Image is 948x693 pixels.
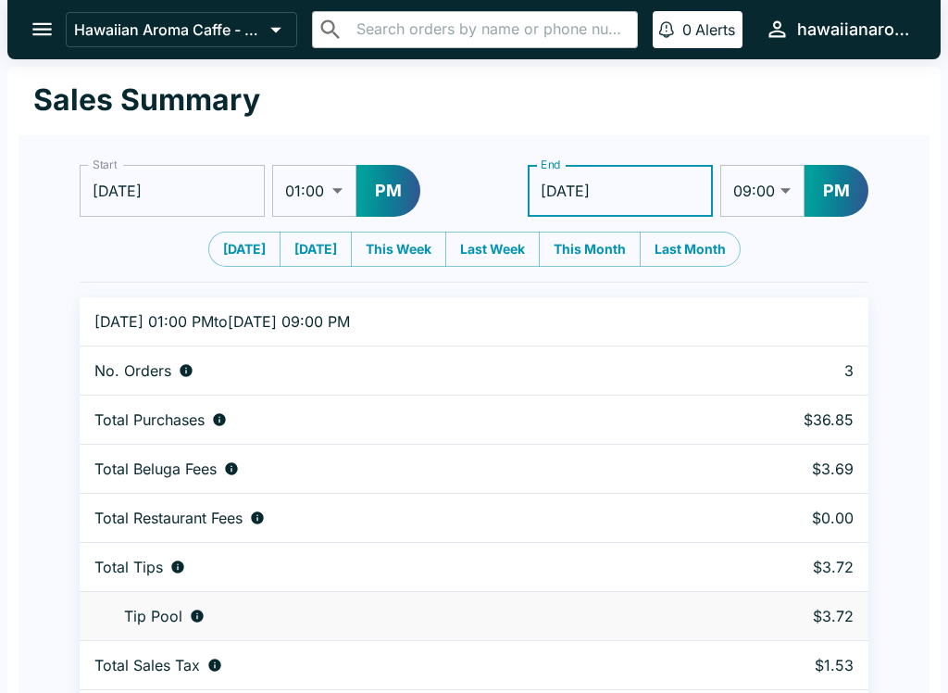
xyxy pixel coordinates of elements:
button: open drawer [19,6,66,53]
h1: Sales Summary [33,82,260,119]
button: This Week [351,232,446,267]
div: Aggregate order subtotals [94,410,681,429]
button: Hawaiian Aroma Caffe - Waikiki Beachcomber [66,12,297,47]
button: Last Week [445,232,540,267]
button: This Month [539,232,641,267]
p: $0.00 [711,509,854,527]
p: $1.53 [711,656,854,674]
button: Last Month [640,232,741,267]
label: Start [93,157,117,172]
input: Choose date, selected date is Oct 11, 2025 [80,165,265,217]
p: [DATE] 01:00 PM to [DATE] 09:00 PM [94,312,681,331]
input: Choose date, selected date is Oct 11, 2025 [528,165,713,217]
p: Total Purchases [94,410,205,429]
p: Total Beluga Fees [94,460,217,478]
p: Alerts [695,20,735,39]
button: hawaiianaromacaffe [757,9,918,49]
div: Fees paid by diners to Beluga [94,460,681,478]
p: No. Orders [94,361,171,380]
div: Number of orders placed [94,361,681,380]
div: Sales tax paid by diners [94,656,681,674]
button: [DATE] [280,232,352,267]
p: 0 [682,20,692,39]
label: End [541,157,561,172]
button: [DATE] [208,232,281,267]
p: $3.72 [711,607,854,625]
p: $3.69 [711,460,854,478]
p: Total Restaurant Fees [94,509,243,527]
p: 3 [711,361,854,380]
p: Total Sales Tax [94,656,200,674]
div: Fees paid by diners to restaurant [94,509,681,527]
div: hawaiianaromacaffe [797,19,911,41]
p: Hawaiian Aroma Caffe - Waikiki Beachcomber [74,20,263,39]
button: PM [805,165,868,217]
div: Tips unclaimed by a waiter [94,607,681,625]
button: PM [356,165,420,217]
p: $3.72 [711,558,854,576]
p: $36.85 [711,410,854,429]
p: Tip Pool [124,607,182,625]
input: Search orders by name or phone number [351,17,630,43]
p: Total Tips [94,558,163,576]
div: Combined individual and pooled tips [94,558,681,576]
